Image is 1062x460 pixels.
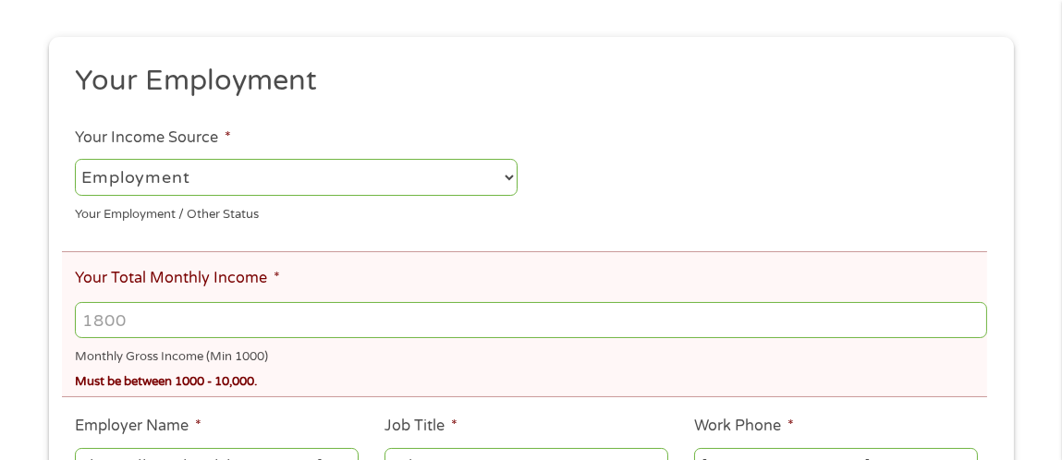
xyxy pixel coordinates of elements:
[75,417,201,436] label: Employer Name
[75,341,986,366] div: Monthly Gross Income (Min 1000)
[75,366,986,391] div: Must be between 1000 - 10,000.
[75,302,986,337] input: 1800
[75,269,280,288] label: Your Total Monthly Income
[75,128,231,148] label: Your Income Source
[75,200,518,224] div: Your Employment / Other Status
[694,417,794,436] label: Work Phone
[385,417,458,436] label: Job Title
[75,63,973,100] h2: Your Employment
